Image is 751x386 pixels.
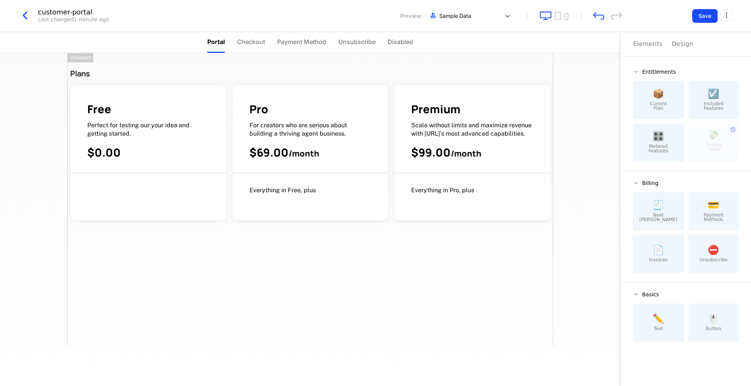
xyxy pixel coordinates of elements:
span: Scale without limits and maximize revenue with [URL]’s most advanced capabilities. [411,122,532,137]
span: $99.00 [411,145,481,160]
span: Invoices [649,258,667,262]
span: ☑️ [708,89,719,98]
span: Unsubscribe [338,37,375,46]
span: 📦 [653,89,664,98]
span: Basics [642,292,659,297]
span: Preview: [400,12,422,20]
span: Payment Methods [704,213,724,222]
span: Pro [249,101,268,117]
span: Unsubscribe [699,258,727,262]
span: 💳 [708,201,719,210]
sub: / month [451,148,481,159]
div: Viewport [67,53,93,62]
span: Entitlements [642,69,676,74]
span: Button [706,326,721,331]
span: Metered Features [648,144,668,153]
span: Checkout [237,37,265,46]
span: 📄 [653,245,664,255]
div: redo [611,12,622,20]
span: Text [654,326,663,331]
button: tablet [555,11,561,20]
span: $0.00 [87,145,121,160]
button: Select action [721,9,733,21]
span: $69.00 [249,145,319,160]
button: desktop [540,11,552,20]
div: Last changed 1 minute ago [38,16,109,23]
span: Disabled [388,37,413,46]
span: Included Features [704,101,723,111]
span: Everything in Free, plus [249,187,316,194]
span: Free [87,101,111,117]
sub: / month [289,148,319,159]
div: undo [593,12,604,20]
span: Everything in Pro, plus [411,187,474,194]
span: Portal [207,37,225,46]
span: 🎛️ [653,132,664,141]
div: Choose Sub Page [633,32,739,56]
div: customer-portal [38,9,109,16]
span: Current Plan [650,101,667,111]
span: Plans [70,68,90,79]
span: 🖱️ [708,314,719,323]
span: Payment Method [277,37,326,46]
span: Premium [411,101,461,117]
span: Next [PERSON_NAME] [639,213,678,222]
div: Design [672,40,694,49]
span: ⛔️ [708,245,719,255]
button: Save [692,9,718,23]
span: 🧾 [653,201,664,210]
div: Elements [633,40,663,49]
span: Perfect for testing our your idea and getting started. [87,122,189,137]
button: mobile [564,13,568,20]
span: For creators who are serious about building a thriving agent business. [249,122,347,137]
span: Billing [642,180,658,186]
span: ✏️ [653,314,664,323]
